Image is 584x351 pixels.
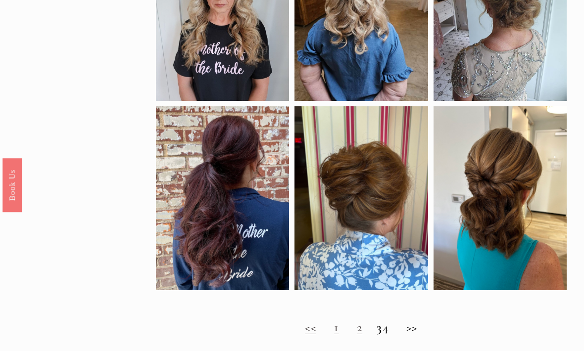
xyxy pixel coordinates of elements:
h2: 4 >> [156,320,566,335]
a: Book Us [2,158,22,212]
a: << [305,320,316,335]
strong: 3 [377,320,382,335]
a: 1 [334,320,339,335]
a: 2 [357,320,362,335]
